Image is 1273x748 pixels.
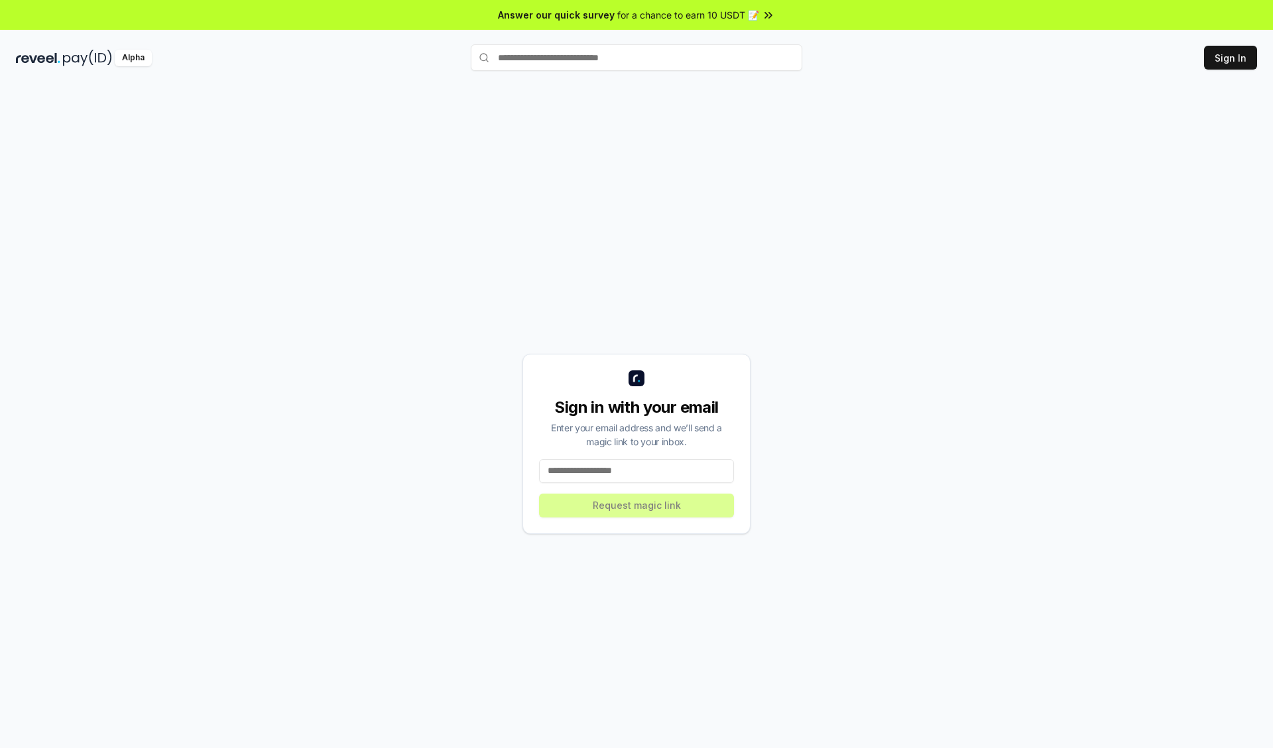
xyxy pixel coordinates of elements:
img: logo_small [629,370,644,386]
div: Enter your email address and we’ll send a magic link to your inbox. [539,421,734,449]
img: pay_id [63,50,112,66]
span: Answer our quick survey [498,8,615,22]
span: for a chance to earn 10 USDT 📝 [617,8,759,22]
img: reveel_dark [16,50,60,66]
div: Sign in with your email [539,397,734,418]
div: Alpha [115,50,152,66]
button: Sign In [1204,46,1257,70]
